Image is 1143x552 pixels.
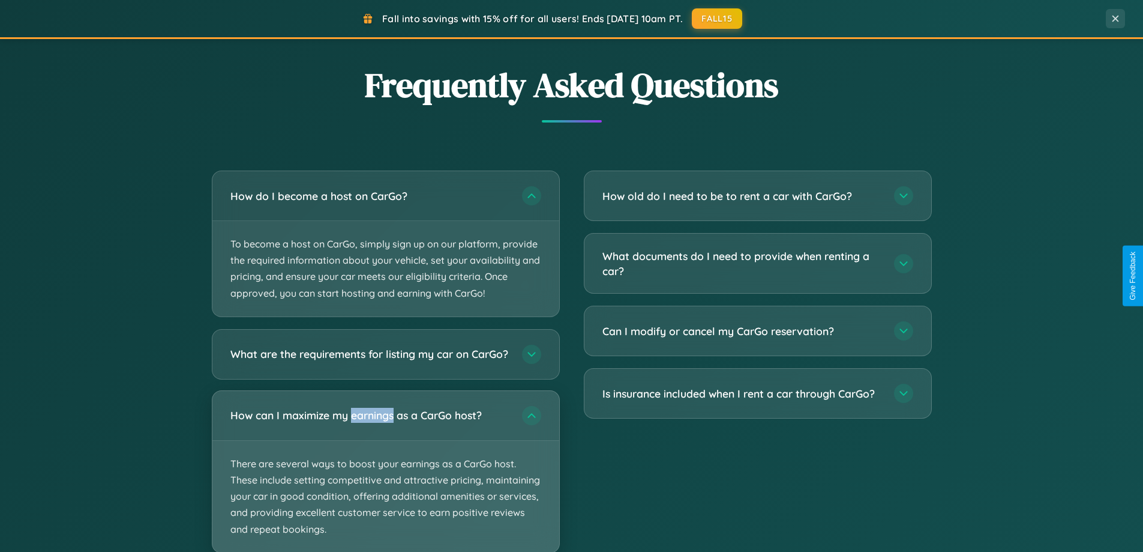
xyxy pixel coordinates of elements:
h3: Is insurance included when I rent a car through CarGo? [602,386,882,401]
h3: What documents do I need to provide when renting a car? [602,249,882,278]
h3: How can I maximize my earnings as a CarGo host? [230,408,510,423]
h3: What are the requirements for listing my car on CarGo? [230,347,510,362]
h2: Frequently Asked Questions [212,62,932,108]
h3: Can I modify or cancel my CarGo reservation? [602,324,882,339]
span: Fall into savings with 15% off for all users! Ends [DATE] 10am PT. [382,13,683,25]
p: To become a host on CarGo, simply sign up on our platform, provide the required information about... [212,221,559,317]
button: FALL15 [692,8,742,29]
div: Give Feedback [1129,252,1137,300]
h3: How old do I need to be to rent a car with CarGo? [602,189,882,204]
h3: How do I become a host on CarGo? [230,189,510,204]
